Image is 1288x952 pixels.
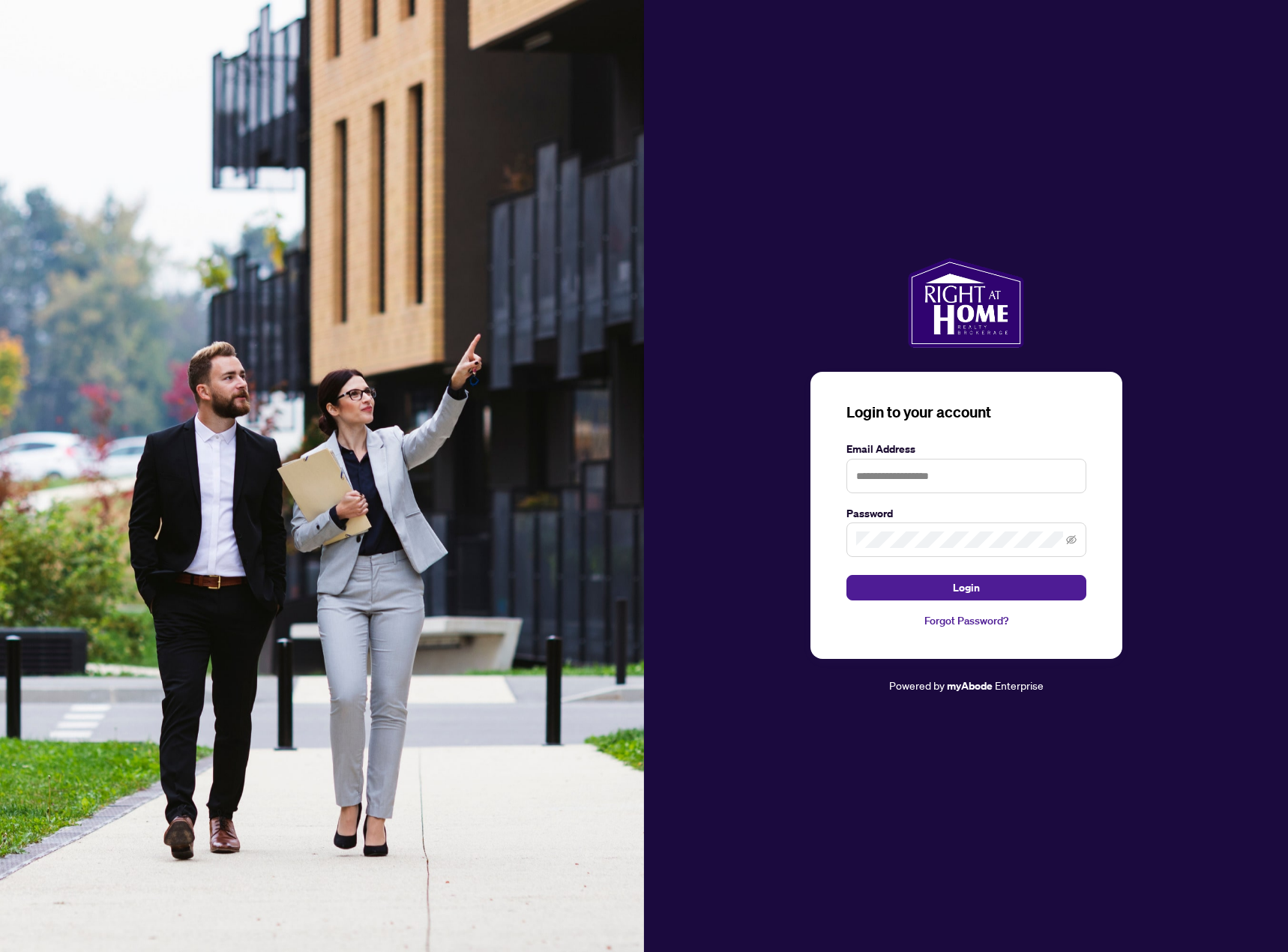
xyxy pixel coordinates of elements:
button: Login [846,575,1086,600]
a: myAbode [947,678,993,694]
span: Login [953,576,980,600]
a: Forgot Password? [846,612,1086,629]
img: ma-logo [908,258,1024,348]
h3: Login to your account [846,402,1086,423]
span: Powered by [889,678,945,692]
label: Email Address [846,441,1086,457]
span: Enterprise [995,678,1044,692]
span: eye-invisible [1066,534,1077,545]
label: Password [846,505,1086,522]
